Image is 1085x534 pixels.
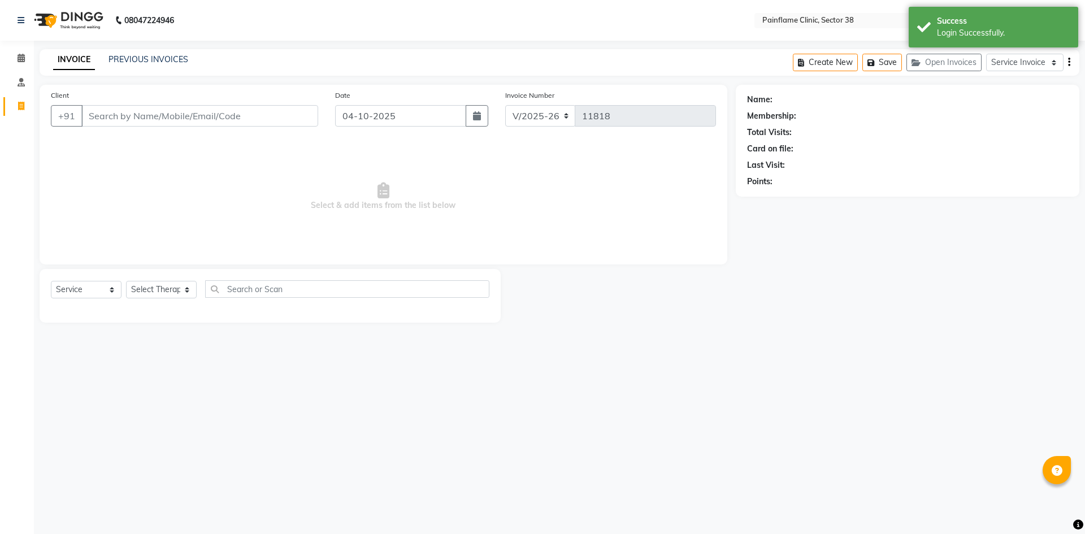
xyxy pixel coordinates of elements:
[51,90,69,101] label: Client
[937,27,1070,39] div: Login Successfully.
[205,280,489,298] input: Search or Scan
[747,159,785,171] div: Last Visit:
[906,54,982,71] button: Open Invoices
[793,54,858,71] button: Create New
[505,90,554,101] label: Invoice Number
[124,5,174,36] b: 08047224946
[51,140,716,253] span: Select & add items from the list below
[747,143,793,155] div: Card on file:
[81,105,318,127] input: Search by Name/Mobile/Email/Code
[937,15,1070,27] div: Success
[747,127,792,138] div: Total Visits:
[747,94,772,106] div: Name:
[29,5,106,36] img: logo
[108,54,188,64] a: PREVIOUS INVOICES
[335,90,350,101] label: Date
[862,54,902,71] button: Save
[747,176,772,188] div: Points:
[53,50,95,70] a: INVOICE
[747,110,796,122] div: Membership:
[51,105,83,127] button: +91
